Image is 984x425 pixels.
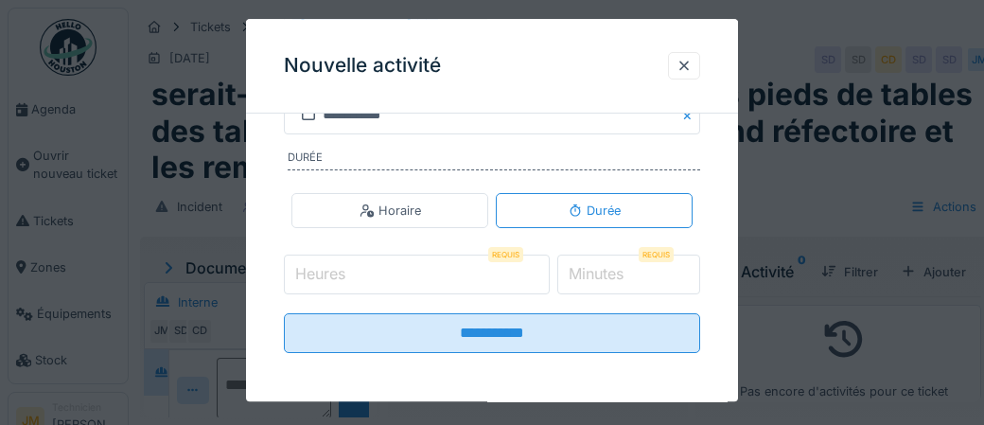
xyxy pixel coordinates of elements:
h3: Nouvelle activité [284,54,441,78]
label: Durée [288,150,700,170]
button: Close [679,95,700,134]
div: Durée [568,202,621,220]
div: Requis [639,247,674,262]
div: Horaire [360,202,421,220]
label: Minutes [565,263,627,286]
label: Heures [291,263,349,286]
div: Requis [488,247,523,262]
